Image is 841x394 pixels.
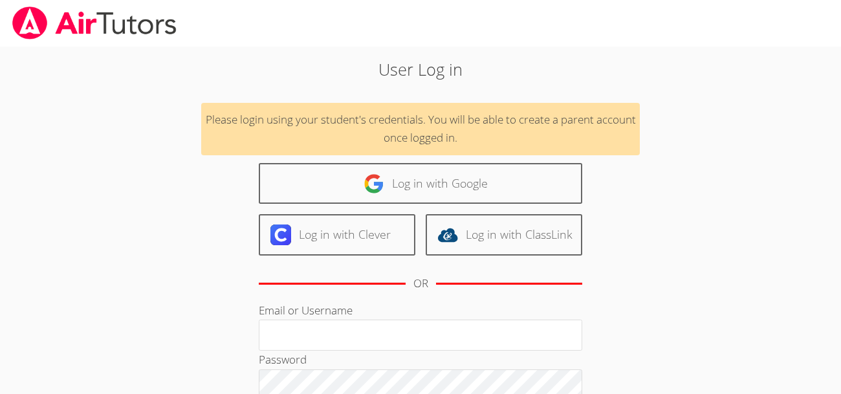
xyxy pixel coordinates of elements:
h2: User Log in [193,57,648,82]
img: google-logo-50288ca7cdecda66e5e0955fdab243c47b7ad437acaf1139b6f446037453330a.svg [364,173,384,194]
div: Please login using your student's credentials. You will be able to create a parent account once l... [201,103,640,156]
a: Log in with Google [259,163,582,204]
div: OR [413,274,428,293]
img: airtutors_banner-c4298cdbf04f3fff15de1276eac7730deb9818008684d7c2e4769d2f7ddbe033.png [11,6,178,39]
a: Log in with Clever [259,214,415,255]
img: clever-logo-6eab21bc6e7a338710f1a6ff85c0baf02591cd810cc4098c63d3a4b26e2feb20.svg [270,224,291,245]
img: classlink-logo-d6bb404cc1216ec64c9a2012d9dc4662098be43eaf13dc465df04b49fa7ab582.svg [437,224,458,245]
a: Log in with ClassLink [426,214,582,255]
label: Password [259,352,307,367]
label: Email or Username [259,303,353,318]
